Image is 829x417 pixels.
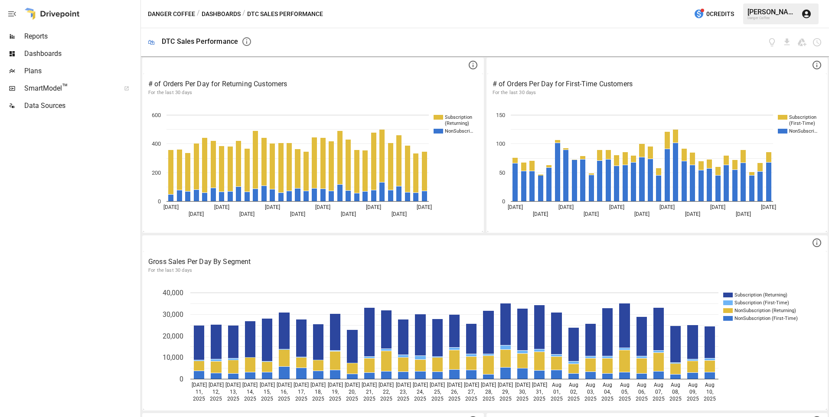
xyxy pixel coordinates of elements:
text: [DATE] [265,204,280,210]
text: 2025 [499,396,512,402]
text: [DATE] [294,382,309,388]
text: 2025 [295,396,307,402]
svg: A chart. [143,102,480,232]
text: 25, [434,389,441,395]
text: 2025 [363,396,375,402]
text: [DATE] [481,382,496,388]
text: [DATE] [710,204,725,210]
text: [DATE] [498,382,513,388]
text: 2025 [261,396,273,402]
text: 06, [638,389,645,395]
text: 2025 [431,396,444,402]
button: Download dashboard [782,37,792,47]
text: 2025 [312,396,324,402]
button: Schedule dashboard [812,37,822,47]
text: 2025 [193,396,205,402]
text: 100 [496,140,505,147]
text: [DATE] [609,204,624,210]
text: [DATE] [392,211,407,217]
text: 2025 [568,396,580,402]
text: 2025 [636,396,648,402]
text: 05, [621,389,628,395]
text: [DATE] [735,211,751,217]
text: Aug [552,382,561,388]
text: 24, [417,389,424,395]
span: Plans [24,66,139,76]
text: 17, [298,389,305,395]
text: 50 [499,169,505,176]
text: [DATE] [209,382,224,388]
text: 27, [468,389,475,395]
text: [DATE] [277,382,292,388]
button: Dashboards [202,9,241,20]
text: [DATE] [239,211,255,217]
p: For the last 30 days [148,267,822,274]
div: 🛍 [148,38,155,46]
span: Dashboards [24,49,139,59]
span: Data Sources [24,101,139,111]
div: / [197,9,200,20]
text: 16, [281,389,287,395]
text: [DATE] [310,382,326,388]
text: [DATE] [328,382,343,388]
text: [DATE] [515,382,530,388]
text: Aug [603,382,612,388]
text: Aug [705,382,715,388]
text: 01, [553,389,560,395]
button: Danger Coffee [148,9,195,20]
text: 2025 [465,396,477,402]
text: [DATE] [558,204,573,210]
button: 0Credits [690,6,738,22]
text: [DATE] [345,382,360,388]
text: NonSubscri… [789,128,817,134]
p: For the last 30 days [493,89,822,96]
div: / [242,9,245,20]
text: [DATE] [413,382,428,388]
button: Save as Google Doc [797,37,807,47]
text: 2025 [551,396,563,402]
text: Subscription (Returning) [734,292,787,298]
span: ™ [62,82,68,93]
text: 40,000 [163,289,183,297]
text: 2025 [687,396,699,402]
text: 2025 [380,396,392,402]
text: 18, [315,389,322,395]
text: 13, [230,389,237,395]
text: 2025 [669,396,682,402]
div: DTC Sales Performance [162,37,238,46]
text: 28, [485,389,492,395]
text: [DATE] [189,211,204,217]
text: 2025 [704,396,716,402]
text: 2025 [584,396,597,402]
span: SmartModel [24,83,114,94]
text: 2025 [227,396,239,402]
text: [DATE] [417,204,432,210]
text: [DATE] [507,204,522,210]
p: Gross Sales Per Day By Segment [148,257,822,267]
text: Aug [671,382,680,388]
text: 2025 [278,396,290,402]
text: 0 [180,375,183,383]
text: Aug [654,382,663,388]
text: NonSubscri… [445,128,473,134]
text: [DATE] [242,382,258,388]
text: 2025 [244,396,256,402]
span: 0 Credits [706,9,734,20]
text: Subscription [789,114,816,120]
text: 08, [672,389,679,395]
text: (First-Time) [789,121,815,126]
p: For the last 30 days [148,89,478,96]
text: 2025 [483,396,495,402]
text: 31, [536,389,543,395]
text: [DATE] [163,204,179,210]
text: 23, [400,389,407,395]
text: 2025 [397,396,409,402]
text: 22, [383,389,390,395]
p: # of Orders Per Day for Returning Customers [148,79,478,89]
text: [DATE] [225,382,241,388]
text: [DATE] [464,382,479,388]
text: 200 [152,169,161,176]
p: # of Orders Per Day for First-Time Customers [493,79,822,89]
text: 2025 [516,396,529,402]
text: [DATE] [341,211,356,217]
